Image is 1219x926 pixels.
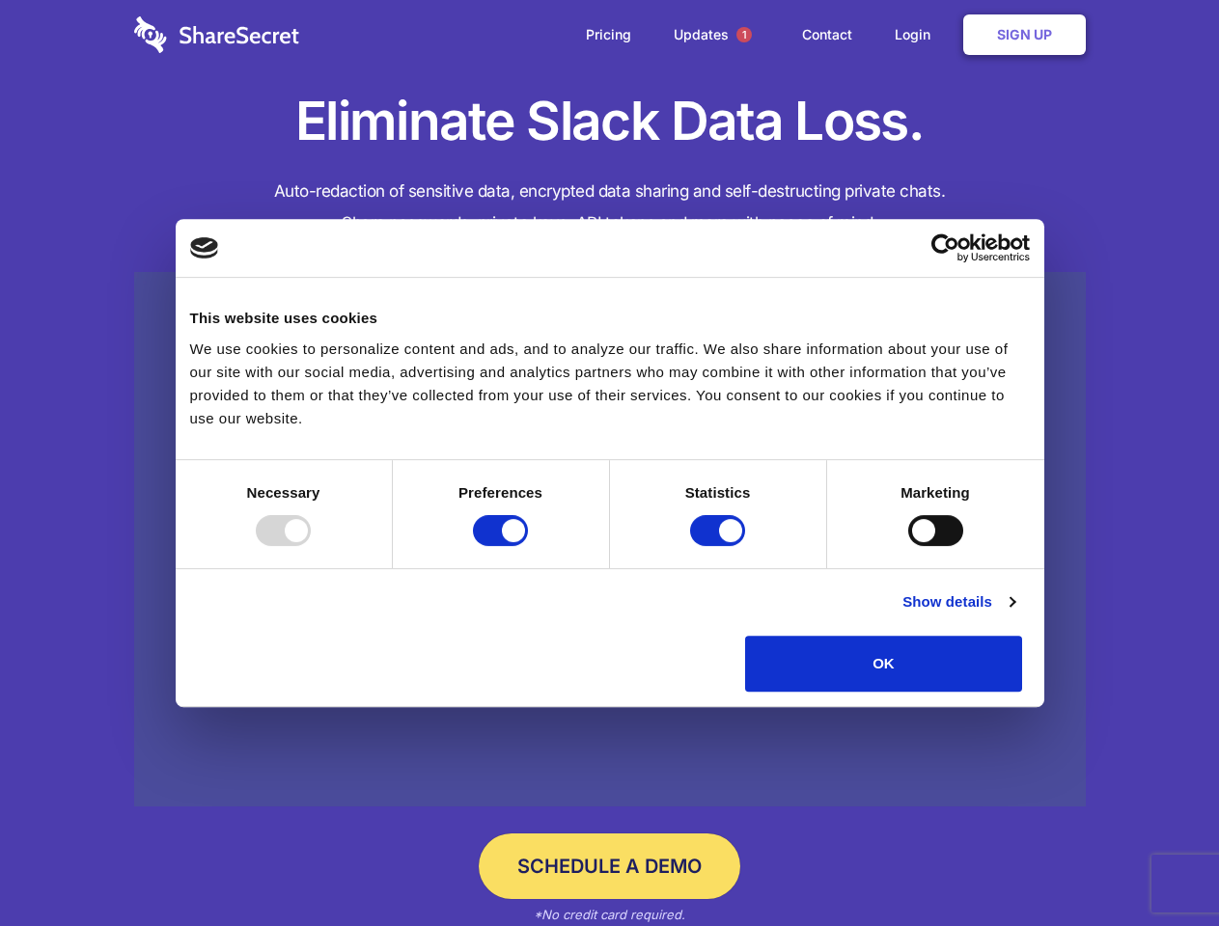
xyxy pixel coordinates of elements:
a: Wistia video thumbnail [134,272,1086,807]
img: logo-wordmark-white-trans-d4663122ce5f474addd5e946df7df03e33cb6a1c49d2221995e7729f52c070b2.svg [134,16,299,53]
a: Show details [902,590,1014,613]
button: OK [745,636,1022,692]
a: Login [875,5,959,65]
strong: Marketing [900,484,970,501]
a: Sign Up [963,14,1086,55]
strong: Preferences [458,484,542,501]
a: Schedule a Demo [479,833,740,899]
h4: Auto-redaction of sensitive data, encrypted data sharing and self-destructing private chats. Shar... [134,176,1086,239]
a: Usercentrics Cookiebot - opens in a new window [861,233,1030,262]
div: We use cookies to personalize content and ads, and to analyze our traffic. We also share informat... [190,338,1030,430]
h1: Eliminate Slack Data Loss. [134,87,1086,156]
a: Pricing [567,5,651,65]
em: *No credit card required. [534,907,685,922]
strong: Statistics [685,484,751,501]
div: This website uses cookies [190,307,1030,330]
a: Contact [783,5,872,65]
span: 1 [736,27,752,42]
img: logo [190,237,219,259]
strong: Necessary [247,484,320,501]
